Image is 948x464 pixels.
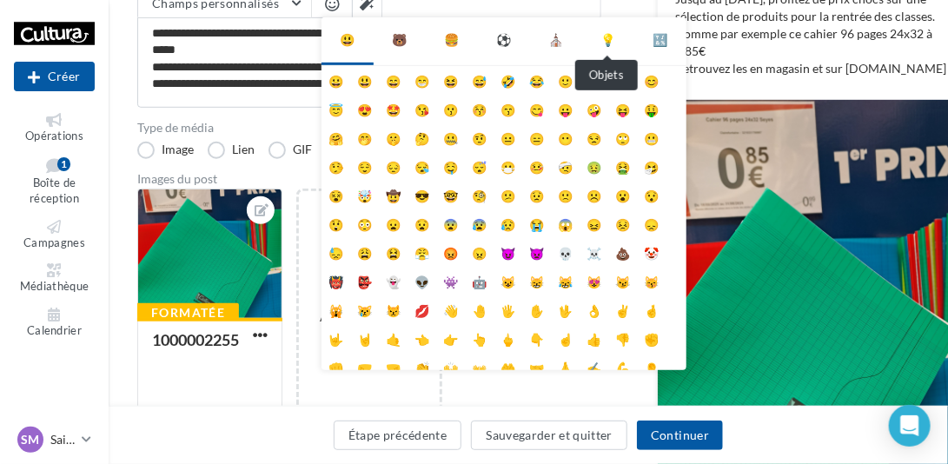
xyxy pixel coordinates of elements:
li: 😒 [580,123,608,152]
li: 😮 [608,181,637,209]
li: 🤚 [465,295,494,324]
li: 😍 [350,95,379,123]
li: 😙 [494,95,522,123]
button: Créer [14,62,95,91]
li: 😴 [465,152,494,181]
li: 😐 [494,123,522,152]
li: 🙁 [551,181,580,209]
li: 👐 [465,353,494,381]
li: 😟 [522,181,551,209]
li: 👊 [322,353,350,381]
li: 😀 [322,66,350,95]
li: 😷 [494,152,522,181]
li: 😊 [637,66,666,95]
li: 😩 [350,238,379,267]
li: 😑 [522,123,551,152]
li: 👉 [436,324,465,353]
li: 🤓 [436,181,465,209]
li: 😦 [379,209,408,238]
li: 😈 [494,238,522,267]
label: GIF [268,142,312,159]
li: 😫 [379,238,408,267]
label: Type de média [137,122,601,134]
li: 🤟 [322,324,350,353]
li: ☝ [551,324,580,353]
li: 😌 [350,152,379,181]
li: 🤑 [637,95,666,123]
a: Opérations [14,109,95,147]
div: 💡 [601,31,616,49]
li: 🤙 [379,324,408,353]
li: 👂 [637,353,666,381]
li: 🤝 [522,353,551,381]
li: 😳 [350,209,379,238]
li: 🤲 [494,353,522,381]
li: 👻 [379,267,408,295]
li: 🤜 [379,353,408,381]
li: 👿 [522,238,551,267]
li: 😇 [322,95,350,123]
li: 🤗 [322,123,350,152]
li: 😸 [522,267,551,295]
li: 😨 [436,209,465,238]
li: ☠️ [580,238,608,267]
li: 👺 [350,267,379,295]
li: 😝 [608,95,637,123]
li: 😓 [322,238,350,267]
li: 👾 [436,267,465,295]
li: 😗 [436,95,465,123]
li: 😿 [350,295,379,324]
li: 💪 [608,353,637,381]
div: 😃 [341,31,355,49]
li: 👈 [408,324,436,353]
li: 🤨 [465,123,494,152]
li: 🤖 [465,267,494,295]
div: 1 [57,157,70,171]
li: 😄 [379,66,408,95]
span: SM [22,431,40,448]
span: Médiathèque [20,280,89,294]
li: 🤠 [379,181,408,209]
li: 😥 [494,209,522,238]
li: 😖 [580,209,608,238]
li: 😂 [522,66,551,95]
li: 🤩 [379,95,408,123]
label: Lien [208,142,255,159]
li: 🤕 [551,152,580,181]
div: Formatée [137,303,239,322]
a: SM Saint-Maximin [14,423,95,456]
span: Opérations [25,129,83,143]
li: 😣 [608,209,637,238]
li: 🤞 [637,295,666,324]
li: 🤘 [350,324,379,353]
li: 😾 [379,295,408,324]
li: 👏 [408,353,436,381]
li: 🙏 [551,353,580,381]
li: 🤤 [436,152,465,181]
li: 😱 [551,209,580,238]
li: 😰 [465,209,494,238]
li: 🤭 [350,123,379,152]
li: 🤥 [322,152,350,181]
li: 😻 [580,267,608,295]
li: 🤮 [608,152,637,181]
li: 🤒 [522,152,551,181]
li: 👽 [408,267,436,295]
li: ✌ [608,295,637,324]
li: 🙄 [608,123,637,152]
div: 🔣 [653,31,668,49]
li: 😎 [408,181,436,209]
li: ✋ [522,295,551,324]
div: Nouvelle campagne [14,62,95,91]
li: 🤛 [350,353,379,381]
li: 👹 [322,267,350,295]
a: Campagnes [14,216,95,254]
a: Calendrier [14,304,95,341]
button: Sauvegarder et quitter [471,421,627,450]
li: 😕 [494,181,522,209]
li: 🤡 [637,238,666,267]
li: 😛 [551,95,580,123]
div: 🐻 [393,31,408,49]
li: 😞 [637,209,666,238]
li: 🤐 [436,123,465,152]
